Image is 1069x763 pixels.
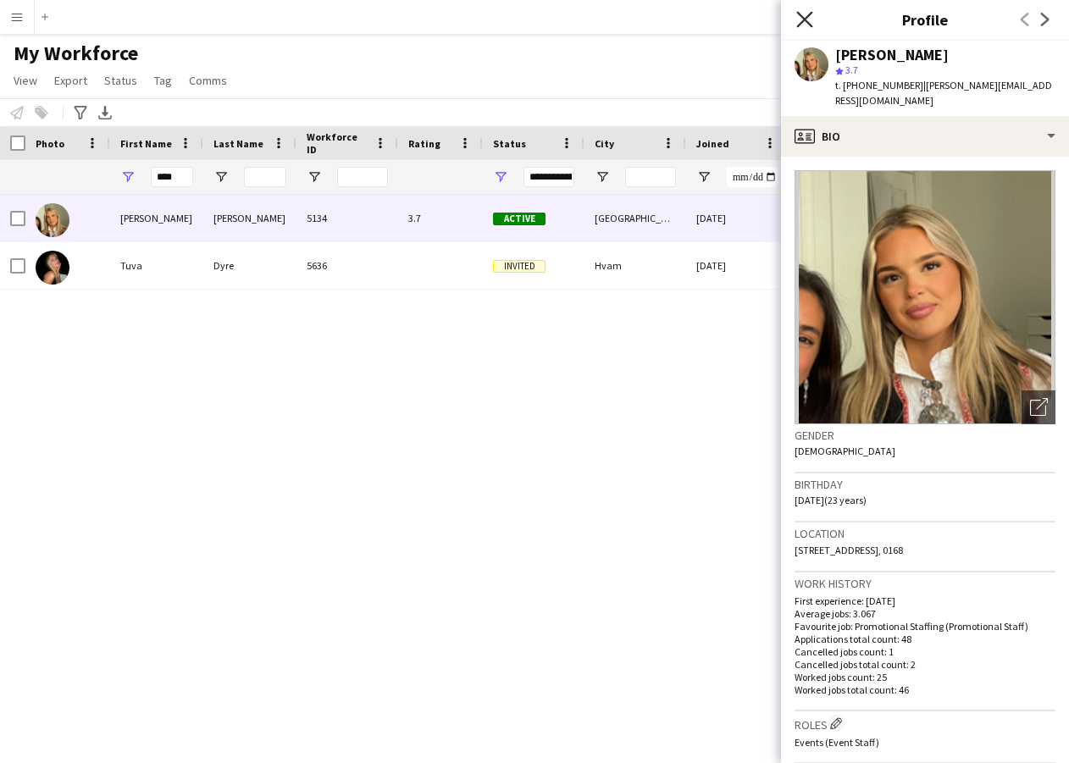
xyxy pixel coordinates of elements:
[7,69,44,91] a: View
[795,736,879,749] span: Events (Event Staff)
[845,64,858,76] span: 3.7
[795,715,1055,733] h3: Roles
[97,69,144,91] a: Status
[686,195,788,241] div: [DATE]
[795,607,1055,620] p: Average jobs: 3.067
[147,69,179,91] a: Tag
[795,170,1055,424] img: Crew avatar or photo
[337,167,388,187] input: Workforce ID Filter Input
[584,242,686,289] div: Hvam
[795,544,903,556] span: [STREET_ADDRESS], 0168
[835,79,1052,107] span: | [PERSON_NAME][EMAIL_ADDRESS][DOMAIN_NAME]
[625,167,676,187] input: City Filter Input
[213,169,229,185] button: Open Filter Menu
[203,242,296,289] div: Dyre
[244,167,286,187] input: Last Name Filter Input
[795,494,867,506] span: [DATE] (23 years)
[584,195,686,241] div: [GEOGRAPHIC_DATA]
[835,47,949,63] div: [PERSON_NAME]
[307,169,322,185] button: Open Filter Menu
[182,69,234,91] a: Comms
[120,169,136,185] button: Open Filter Menu
[727,167,778,187] input: Joined Filter Input
[835,79,923,91] span: t. [PHONE_NUMBER]
[493,213,546,225] span: Active
[795,633,1055,645] p: Applications total count: 48
[151,167,193,187] input: First Name Filter Input
[398,195,483,241] div: 3.7
[795,526,1055,541] h3: Location
[189,73,227,88] span: Comms
[47,69,94,91] a: Export
[781,8,1069,30] h3: Profile
[595,169,610,185] button: Open Filter Menu
[1022,390,1055,424] div: Open photos pop-in
[795,445,895,457] span: [DEMOGRAPHIC_DATA]
[795,658,1055,671] p: Cancelled jobs total count: 2
[104,73,137,88] span: Status
[110,195,203,241] div: [PERSON_NAME]
[296,242,398,289] div: 5636
[686,242,788,289] div: [DATE]
[795,594,1055,607] p: First experience: [DATE]
[696,137,729,150] span: Joined
[595,137,614,150] span: City
[795,576,1055,591] h3: Work history
[781,116,1069,157] div: Bio
[795,671,1055,683] p: Worked jobs count: 25
[203,195,296,241] div: [PERSON_NAME]
[213,137,263,150] span: Last Name
[493,169,508,185] button: Open Filter Menu
[795,428,1055,443] h3: Gender
[14,41,138,66] span: My Workforce
[54,73,87,88] span: Export
[120,137,172,150] span: First Name
[408,137,440,150] span: Rating
[795,620,1055,633] p: Favourite job: Promotional Staffing (Promotional Staff)
[296,195,398,241] div: 5134
[795,477,1055,492] h3: Birthday
[307,130,368,156] span: Workforce ID
[795,645,1055,658] p: Cancelled jobs count: 1
[110,242,203,289] div: Tuva
[696,169,712,185] button: Open Filter Menu
[493,260,546,273] span: Invited
[36,203,69,237] img: Tuva Berglihn Lund
[95,102,115,123] app-action-btn: Export XLSX
[70,102,91,123] app-action-btn: Advanced filters
[493,137,526,150] span: Status
[14,73,37,88] span: View
[154,73,172,88] span: Tag
[795,683,1055,696] p: Worked jobs total count: 46
[36,137,64,150] span: Photo
[36,251,69,285] img: Tuva Dyre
